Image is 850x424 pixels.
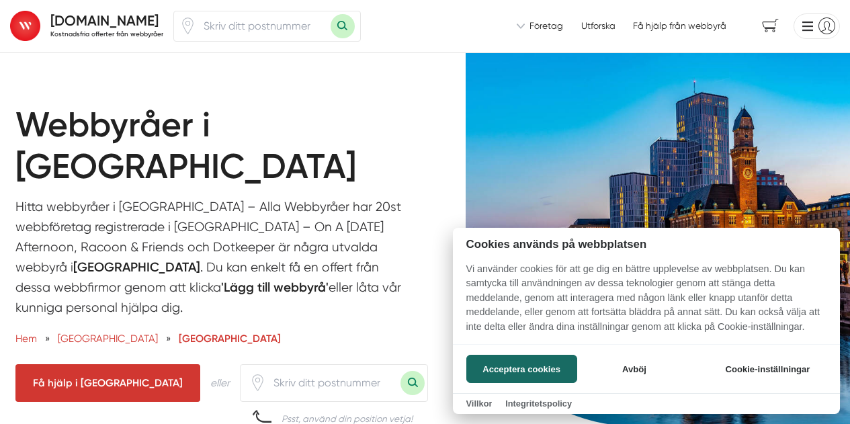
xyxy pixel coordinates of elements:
button: Acceptera cookies [466,355,577,383]
a: Integritetspolicy [505,398,572,409]
a: Villkor [466,398,493,409]
button: Avböj [581,355,687,383]
button: Cookie-inställningar [709,355,826,383]
h2: Cookies används på webbplatsen [453,238,840,251]
p: Vi använder cookies för att ge dig en bättre upplevelse av webbplatsen. Du kan samtycka till anvä... [453,262,840,344]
